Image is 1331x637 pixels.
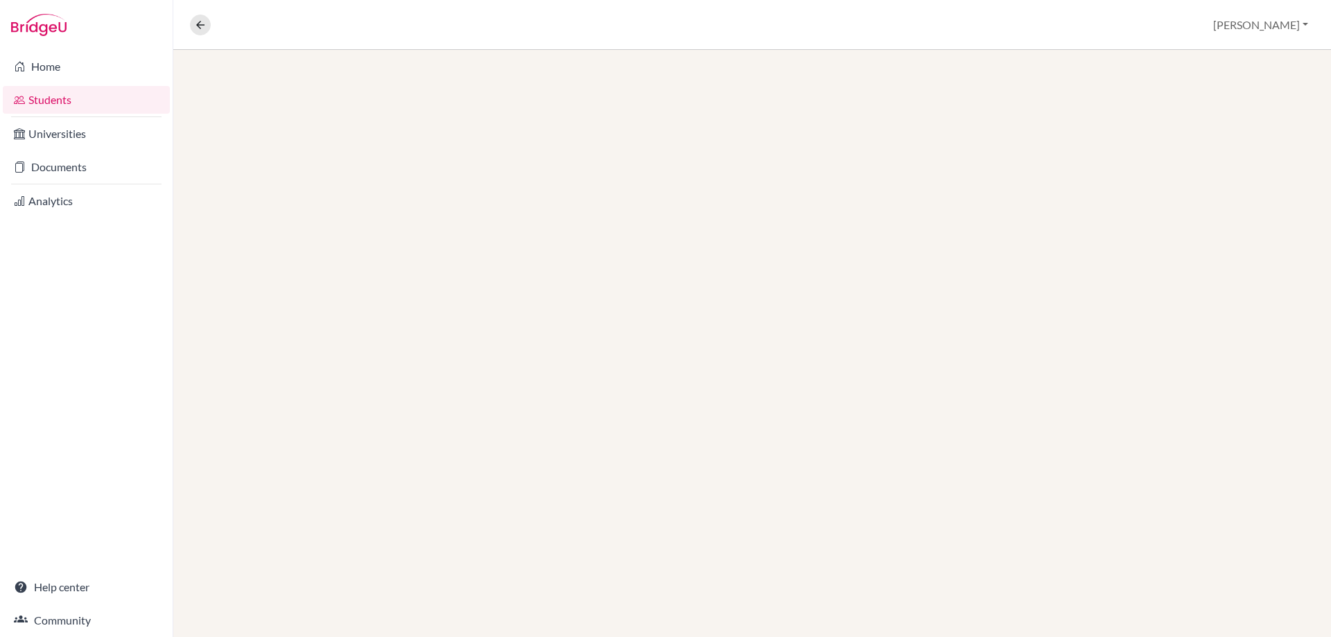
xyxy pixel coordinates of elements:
[3,187,170,215] a: Analytics
[3,573,170,601] a: Help center
[3,607,170,634] a: Community
[3,53,170,80] a: Home
[11,14,67,36] img: Bridge-U
[1207,12,1314,38] button: [PERSON_NAME]
[3,153,170,181] a: Documents
[3,120,170,148] a: Universities
[3,86,170,114] a: Students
